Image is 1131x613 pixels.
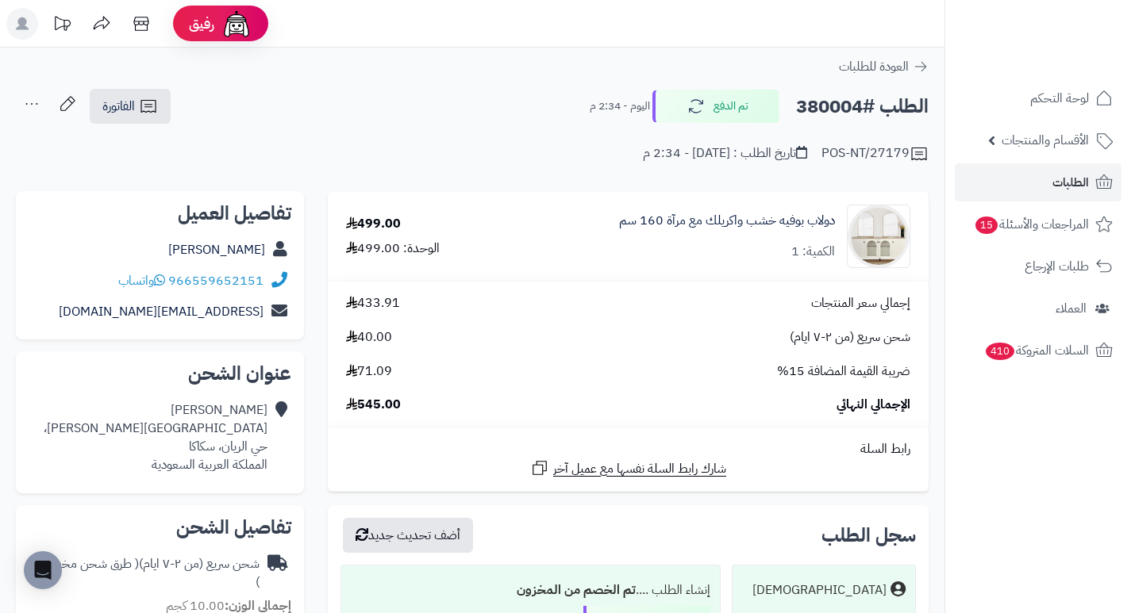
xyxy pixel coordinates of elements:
[839,57,929,76] a: العودة للطلبات
[553,460,726,478] span: شارك رابط السلة نفسها مع عميل آخر
[346,362,392,381] span: 71.09
[955,247,1121,285] a: طلبات الإرجاع
[752,581,887,600] div: [DEMOGRAPHIC_DATA]
[1002,129,1089,151] span: الأقسام والمنتجات
[351,575,710,606] div: إنشاء الطلب ....
[530,458,726,478] a: شارك رابط السلة نفسها مع عميل آخر
[189,14,214,33] span: رفيق
[796,90,929,123] h2: الطلب #380004
[821,526,916,545] h3: سجل الطلب
[975,216,998,235] span: 15
[29,364,291,383] h2: عنوان الشحن
[24,551,62,589] div: Open Intercom Messenger
[955,163,1121,201] a: الطلبات
[811,294,910,312] span: إجمالي سعر المنتجات
[44,401,267,473] div: [PERSON_NAME] [GEOGRAPHIC_DATA][PERSON_NAME]، حي الريان، سكاكا المملكة العربية السعودية
[777,362,910,381] span: ضريبة القيمة المضافة 15%
[90,89,171,124] a: الفاتورة
[791,243,835,261] div: الكمية: 1
[1025,255,1089,278] span: طلبات الإرجاع
[29,555,260,592] div: شحن سريع (من ٢-٧ ايام)
[517,580,636,600] b: تم الخصم من المخزون
[118,271,165,290] a: واتساب
[1052,171,1089,193] span: الطلبات
[984,339,1089,362] span: السلات المتروكة
[1056,297,1087,320] span: العملاء
[168,271,264,290] a: 966559652151
[1023,23,1116,56] img: logo-2.png
[821,144,929,163] div: POS-NT/27179
[334,440,922,458] div: رابط السلة
[29,204,291,223] h2: تفاصيل العميل
[848,205,910,268] img: 1757932228-1-90x90.jpg
[839,57,909,76] span: العودة للطلبات
[955,205,1121,243] a: المراجعات والأسئلة15
[643,144,807,163] div: تاريخ الطلب : [DATE] - 2:34 م
[42,8,82,44] a: تحديثات المنصة
[346,328,392,347] span: 40.00
[343,518,473,553] button: أضف تحديث جديد
[346,396,401,414] span: 545.00
[168,240,265,259] a: [PERSON_NAME]
[974,213,1089,236] span: المراجعات والأسئلة
[790,328,910,347] span: شحن سريع (من ٢-٧ ايام)
[1030,87,1089,109] span: لوحة التحكم
[346,239,440,258] div: الوحدة: 499.00
[955,79,1121,117] a: لوحة التحكم
[29,518,291,537] h2: تفاصيل الشحن
[590,98,650,114] small: اليوم - 2:34 م
[837,396,910,414] span: الإجمالي النهائي
[102,97,135,116] span: الفاتورة
[221,8,252,40] img: ai-face.png
[619,212,835,230] a: دولاب بوفيه خشب واكريلك مع مرآة 160 سم
[652,90,779,123] button: تم الدفع
[955,289,1121,328] a: العملاء
[346,215,401,233] div: 499.00
[59,302,264,321] a: [EMAIL_ADDRESS][DOMAIN_NAME]
[346,294,400,312] span: 433.91
[985,342,1016,361] span: 410
[955,331,1121,370] a: السلات المتروكة410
